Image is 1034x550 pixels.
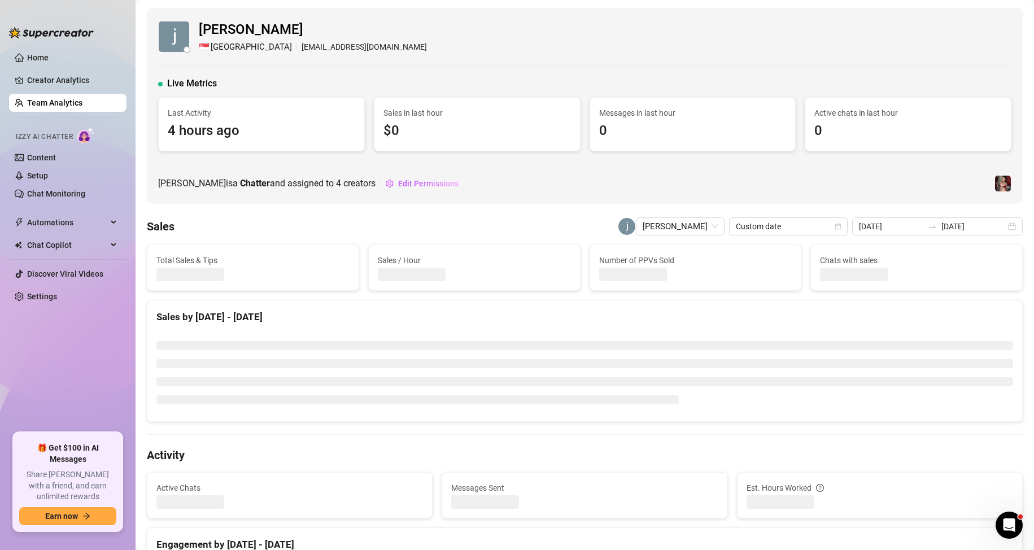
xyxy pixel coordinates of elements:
span: Share [PERSON_NAME] with a friend, and earn unlimited rewards [19,469,116,503]
img: Demi [995,176,1011,191]
a: Chat Monitoring [27,189,85,198]
span: Live Metrics [167,77,217,90]
img: logo-BBDzfeDw.svg [9,27,94,38]
h4: Activity [147,447,1023,463]
span: calendar [835,223,841,230]
a: Team Analytics [27,98,82,107]
span: Last Activity [168,107,355,119]
span: Sales in last hour [383,107,571,119]
span: Earn now [45,512,78,521]
span: 4 hours ago [168,120,355,142]
span: Sales / Hour [378,254,571,267]
span: Active chats in last hour [814,107,1002,119]
span: 🎁 Get $100 in AI Messages [19,443,116,465]
span: Messages Sent [451,482,718,494]
button: Earn nowarrow-right [19,507,116,525]
span: 4 [336,178,341,189]
a: Settings [27,292,57,301]
button: Edit Permissions [385,174,459,193]
span: Custom date [736,218,841,235]
span: thunderbolt [15,218,24,227]
a: Setup [27,171,48,180]
img: AI Chatter [77,127,95,143]
span: Chats with sales [820,254,1013,267]
img: Chat Copilot [15,241,22,249]
a: Home [27,53,49,62]
span: Edit Permissions [398,179,459,188]
span: swap-right [928,222,937,231]
span: Automations [27,213,107,232]
span: 🇸🇬 [199,41,210,54]
a: Content [27,153,56,162]
h4: Sales [147,219,174,234]
a: Creator Analytics [27,71,117,89]
div: Est. Hours Worked [747,482,1013,494]
span: jessy mina [643,218,718,235]
span: [PERSON_NAME] is a and assigned to creators [158,176,376,190]
div: [EMAIL_ADDRESS][DOMAIN_NAME] [199,41,427,54]
span: [GEOGRAPHIC_DATA] [211,41,292,54]
div: Sales by [DATE] - [DATE] [156,309,1013,325]
span: arrow-right [82,512,90,520]
img: jessy mina [159,21,189,52]
span: Number of PPVs Sold [599,254,792,267]
span: Total Sales & Tips [156,254,350,267]
span: Active Chats [156,482,423,494]
span: $0 [383,120,571,142]
span: [PERSON_NAME] [199,19,427,41]
span: 0 [814,120,1002,142]
b: Chatter [240,178,270,189]
a: Discover Viral Videos [27,269,103,278]
span: to [928,222,937,231]
span: 0 [599,120,787,142]
img: jessy mina [618,218,635,235]
span: Chat Copilot [27,236,107,254]
input: End date [941,220,1006,233]
input: Start date [859,220,923,233]
span: setting [386,180,394,187]
span: question-circle [816,482,824,494]
span: Messages in last hour [599,107,787,119]
span: Izzy AI Chatter [16,132,73,142]
iframe: Intercom live chat [996,512,1023,539]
